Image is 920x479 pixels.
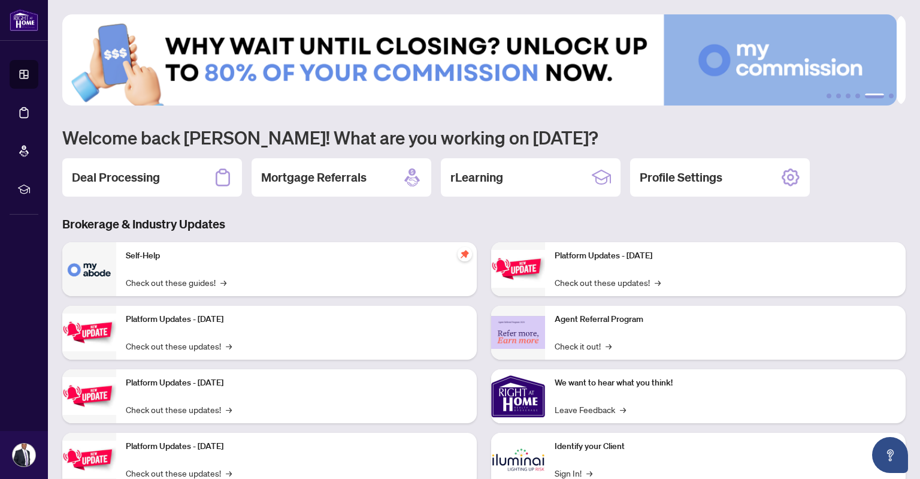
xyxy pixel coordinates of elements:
a: Check out these updates!→ [126,339,232,353]
img: Platform Updates - July 21, 2025 [62,377,116,415]
a: Check out these guides!→ [126,276,226,289]
img: Profile Icon [13,444,35,466]
img: Platform Updates - June 23, 2025 [491,250,545,288]
a: Check it out!→ [555,339,612,353]
span: → [620,403,626,416]
p: Platform Updates - [DATE] [126,440,467,453]
p: Agent Referral Program [555,313,896,326]
h2: Profile Settings [640,169,722,186]
span: → [226,403,232,416]
span: → [220,276,226,289]
p: Identify your Client [555,440,896,453]
img: Platform Updates - July 8, 2025 [62,441,116,478]
h3: Brokerage & Industry Updates [62,216,906,233]
h1: Welcome back [PERSON_NAME]! What are you working on [DATE]? [62,126,906,149]
span: → [226,339,232,353]
span: → [655,276,661,289]
button: 5 [865,94,884,98]
p: We want to hear what you think! [555,376,896,390]
img: We want to hear what you think! [491,369,545,423]
h2: rLearning [450,169,503,186]
img: Slide 4 [62,14,897,106]
button: Open asap [872,437,908,473]
a: Check out these updates!→ [126,403,232,416]
p: Self-Help [126,249,467,263]
button: 1 [827,94,831,98]
img: logo [10,9,38,31]
p: Platform Updates - [DATE] [126,313,467,326]
img: Platform Updates - September 16, 2025 [62,314,116,351]
img: Agent Referral Program [491,316,545,349]
p: Platform Updates - [DATE] [555,249,896,263]
span: → [606,339,612,353]
h2: Mortgage Referrals [261,169,367,186]
a: Check out these updates!→ [555,276,661,289]
button: 2 [836,94,841,98]
span: pushpin [458,247,472,261]
img: Self-Help [62,242,116,296]
button: 6 [889,94,894,98]
button: 3 [846,94,851,98]
a: Leave Feedback→ [555,403,626,416]
p: Platform Updates - [DATE] [126,376,467,390]
button: 4 [855,94,860,98]
h2: Deal Processing [72,169,160,186]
